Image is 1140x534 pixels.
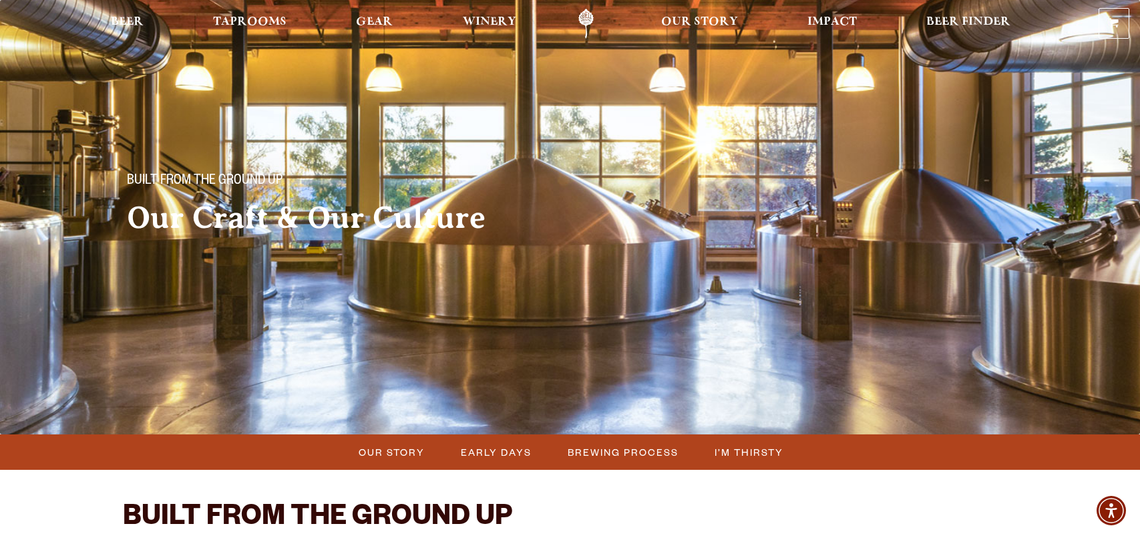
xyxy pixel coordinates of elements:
[111,17,144,27] span: Beer
[347,9,401,39] a: Gear
[807,17,857,27] span: Impact
[461,442,532,462] span: Early Days
[356,17,393,27] span: Gear
[568,442,679,462] span: Brewing Process
[1097,496,1126,525] div: Accessibility Menu
[359,442,425,462] span: Our Story
[454,9,525,39] a: Winery
[715,442,783,462] span: I’m Thirsty
[102,9,152,39] a: Beer
[707,442,790,462] a: I’m Thirsty
[926,17,1010,27] span: Beer Finder
[652,9,747,39] a: Our Story
[213,17,287,27] span: Taprooms
[453,442,538,462] a: Early Days
[799,9,866,39] a: Impact
[560,442,685,462] a: Brewing Process
[463,17,516,27] span: Winery
[561,9,611,39] a: Odell Home
[127,201,544,235] h2: Our Craft & Our Culture
[661,17,738,27] span: Our Story
[127,173,282,190] span: Built From The Ground Up
[351,442,431,462] a: Our Story
[918,9,1019,39] a: Beer Finder
[204,9,295,39] a: Taprooms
